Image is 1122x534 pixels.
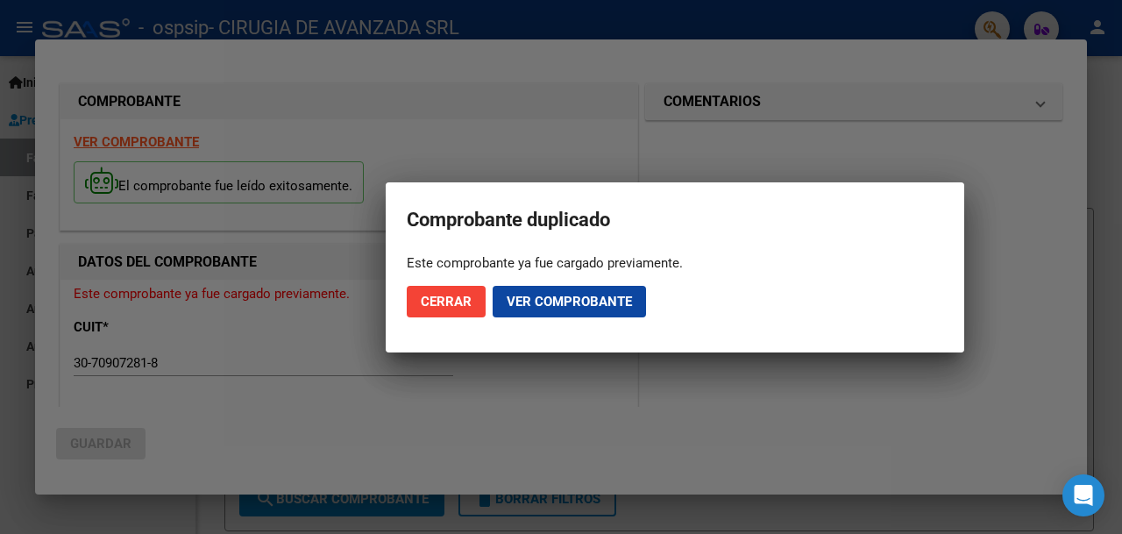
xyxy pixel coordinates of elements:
div: Open Intercom Messenger [1062,474,1104,516]
span: Cerrar [421,294,472,310]
div: Este comprobante ya fue cargado previamente. [407,254,943,272]
button: Ver comprobante [493,286,646,317]
span: Ver comprobante [507,294,632,310]
h2: Comprobante duplicado [407,203,943,237]
button: Cerrar [407,286,486,317]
